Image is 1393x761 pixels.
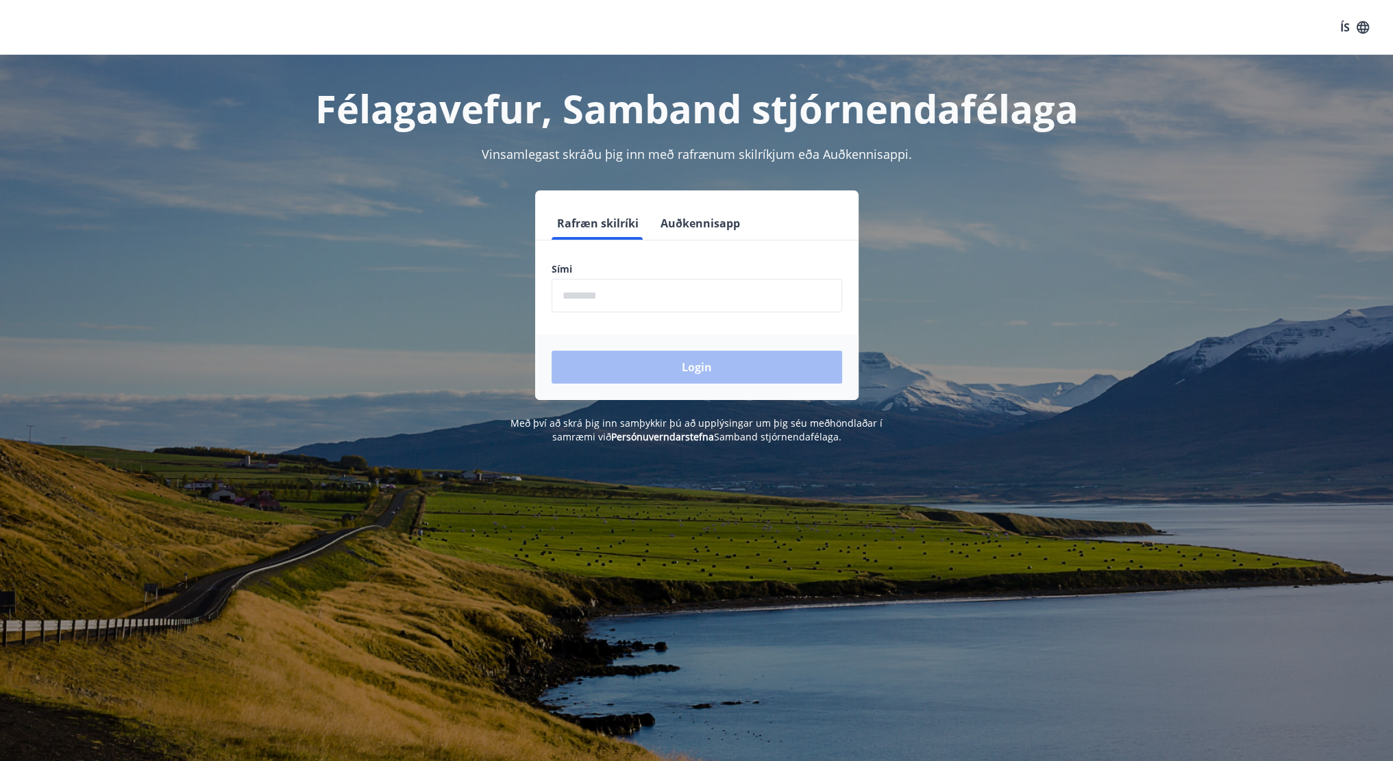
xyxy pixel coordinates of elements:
[220,82,1174,134] h1: Félagavefur, Samband stjórnendafélaga
[611,430,714,443] a: Persónuverndarstefna
[510,416,883,443] span: Með því að skrá þig inn samþykkir þú að upplýsingar um þig séu meðhöndlaðar í samræmi við Samband...
[655,207,745,240] button: Auðkennisapp
[1333,15,1377,40] button: ÍS
[552,262,842,276] label: Sími
[552,207,644,240] button: Rafræn skilríki
[482,146,912,162] span: Vinsamlegast skráðu þig inn með rafrænum skilríkjum eða Auðkennisappi.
